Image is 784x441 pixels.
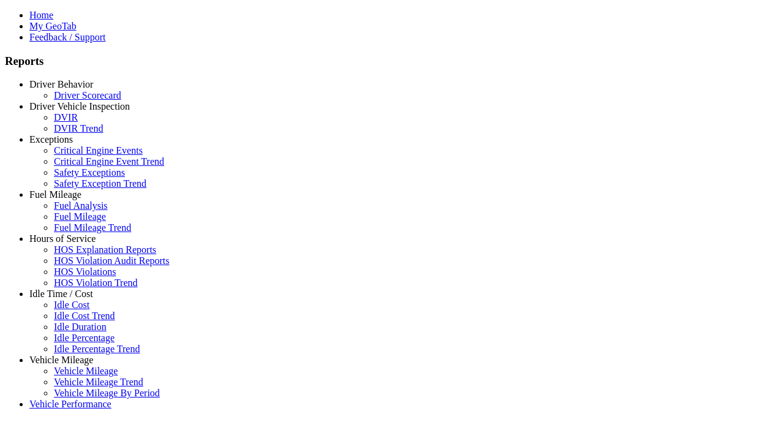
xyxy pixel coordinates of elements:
a: Driver Scorecard [54,90,121,100]
a: Critical Engine Events [54,145,143,156]
a: Driver Vehicle Inspection [29,101,130,111]
a: Idle Cost [54,300,89,310]
a: DVIR [54,112,78,123]
a: Vehicle Performance [29,399,111,409]
a: Idle Percentage Trend [54,344,140,354]
a: HOS Explanation Reports [54,244,156,255]
a: Feedback / Support [29,32,105,42]
a: HOS Violations [54,266,116,277]
a: Vehicle Mileage By Period [54,388,160,398]
a: Exceptions [29,134,73,145]
a: Fuel Mileage Trend [54,222,131,233]
a: Idle Duration [54,322,107,332]
a: Critical Engine Event Trend [54,156,164,167]
a: Vehicle Mileage [29,355,93,365]
a: Hours of Service [29,233,96,244]
a: DVIR Trend [54,123,103,134]
a: Fuel Mileage [54,211,106,222]
a: Safety Exceptions [54,167,125,178]
a: HOS Violation Audit Reports [54,255,170,266]
a: Idle Cost Trend [54,311,115,321]
a: HOS Violation Trend [54,277,138,288]
a: My GeoTab [29,21,77,31]
a: Fuel Mileage [29,189,81,200]
h3: Reports [5,55,779,68]
a: Fuel Analysis [54,200,108,211]
a: Safety Exception Trend [54,178,146,189]
a: Driver Behavior [29,79,93,89]
a: Idle Percentage [54,333,115,343]
a: Home [29,10,53,20]
a: Idle Time / Cost [29,288,93,299]
a: Vehicle Mileage Trend [54,377,143,387]
a: Vehicle Mileage [54,366,118,376]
